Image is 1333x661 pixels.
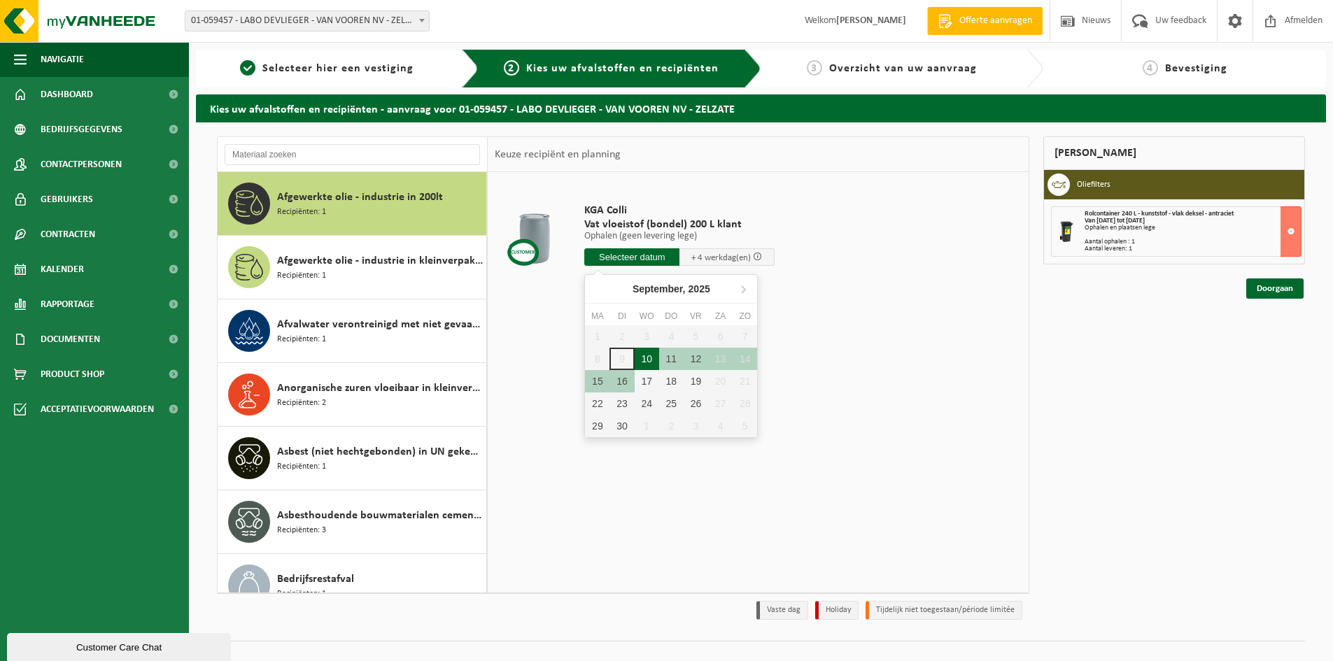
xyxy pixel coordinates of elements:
[41,112,122,147] span: Bedrijfsgegevens
[609,309,634,323] div: di
[41,77,93,112] span: Dashboard
[1165,63,1227,74] span: Bevestiging
[733,309,757,323] div: zo
[691,253,751,262] span: + 4 werkdag(en)
[807,60,822,76] span: 3
[684,370,708,392] div: 19
[1085,225,1301,232] div: Ophalen en plaatsen lege
[1143,60,1158,76] span: 4
[240,60,255,76] span: 1
[1043,136,1305,170] div: [PERSON_NAME]
[277,269,326,283] span: Recipiënten: 1
[829,63,977,74] span: Overzicht van uw aanvraag
[526,63,719,74] span: Kies uw afvalstoffen en recipiënten
[635,392,659,415] div: 24
[277,588,326,601] span: Recipiënten: 1
[609,392,634,415] div: 23
[1246,278,1304,299] a: Doorgaan
[659,348,684,370] div: 11
[203,60,451,77] a: 1Selecteer hier een vestiging
[689,284,710,294] i: 2025
[277,571,354,588] span: Bedrijfsrestafval
[185,11,429,31] span: 01-059457 - LABO DEVLIEGER - VAN VOOREN NV - ZELZATE
[927,7,1043,35] a: Offerte aanvragen
[584,204,775,218] span: KGA Colli
[277,333,326,346] span: Recipiënten: 1
[585,415,609,437] div: 29
[584,248,679,266] input: Selecteer datum
[277,397,326,410] span: Recipiënten: 2
[1085,210,1234,218] span: Rolcontainer 240 L - kunststof - vlak deksel - antraciet
[277,206,326,219] span: Recipiënten: 1
[659,415,684,437] div: 2
[218,427,487,490] button: Asbest (niet hechtgebonden) in UN gekeurde verpakking Recipiënten: 1
[659,392,684,415] div: 25
[708,309,733,323] div: za
[684,309,708,323] div: vr
[585,392,609,415] div: 22
[218,236,487,299] button: Afgewerkte olie - industrie in kleinverpakking Recipiënten: 1
[41,322,100,357] span: Documenten
[659,370,684,392] div: 18
[836,15,906,26] strong: [PERSON_NAME]
[277,524,326,537] span: Recipiënten: 3
[277,316,483,333] span: Afvalwater verontreinigd met niet gevaarlijke producten 200l
[277,189,443,206] span: Afgewerkte olie - industrie in 200lt
[609,370,634,392] div: 16
[1085,246,1301,253] div: Aantal leveren: 1
[684,392,708,415] div: 26
[635,309,659,323] div: wo
[684,348,708,370] div: 12
[277,253,483,269] span: Afgewerkte olie - industrie in kleinverpakking
[7,630,234,661] iframe: chat widget
[659,309,684,323] div: do
[609,415,634,437] div: 30
[277,507,483,524] span: Asbesthoudende bouwmaterialen cementgebonden (hechtgebonden)
[277,460,326,474] span: Recipiënten: 1
[684,415,708,437] div: 3
[218,363,487,427] button: Anorganische zuren vloeibaar in kleinverpakking Recipiënten: 2
[218,490,487,554] button: Asbesthoudende bouwmaterialen cementgebonden (hechtgebonden) Recipiënten: 3
[1085,217,1145,225] strong: Van [DATE] tot [DATE]
[218,299,487,363] button: Afvalwater verontreinigd met niet gevaarlijke producten 200l Recipiënten: 1
[41,392,154,427] span: Acceptatievoorwaarden
[41,217,95,252] span: Contracten
[585,370,609,392] div: 15
[41,147,122,182] span: Contactpersonen
[1077,173,1110,196] h3: Oliefilters
[635,415,659,437] div: 1
[41,42,84,77] span: Navigatie
[956,14,1036,28] span: Offerte aanvragen
[41,252,84,287] span: Kalender
[277,443,483,460] span: Asbest (niet hechtgebonden) in UN gekeurde verpakking
[196,94,1326,122] h2: Kies uw afvalstoffen en recipiënten - aanvraag voor 01-059457 - LABO DEVLIEGER - VAN VOOREN NV - ...
[218,172,487,236] button: Afgewerkte olie - industrie in 200lt Recipiënten: 1
[1085,239,1301,246] div: Aantal ophalen : 1
[218,554,487,618] button: Bedrijfsrestafval Recipiënten: 1
[504,60,519,76] span: 2
[635,348,659,370] div: 10
[756,601,808,620] li: Vaste dag
[488,137,628,172] div: Keuze recipiënt en planning
[584,232,775,241] p: Ophalen (geen levering lege)
[584,218,775,232] span: Vat vloeistof (bondel) 200 L klant
[41,287,94,322] span: Rapportage
[627,278,716,300] div: September,
[41,182,93,217] span: Gebruikers
[277,380,483,397] span: Anorganische zuren vloeibaar in kleinverpakking
[585,309,609,323] div: ma
[635,370,659,392] div: 17
[262,63,414,74] span: Selecteer hier een vestiging
[815,601,859,620] li: Holiday
[41,357,104,392] span: Product Shop
[866,601,1022,620] li: Tijdelijk niet toegestaan/période limitée
[185,10,430,31] span: 01-059457 - LABO DEVLIEGER - VAN VOOREN NV - ZELZATE
[225,144,480,165] input: Materiaal zoeken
